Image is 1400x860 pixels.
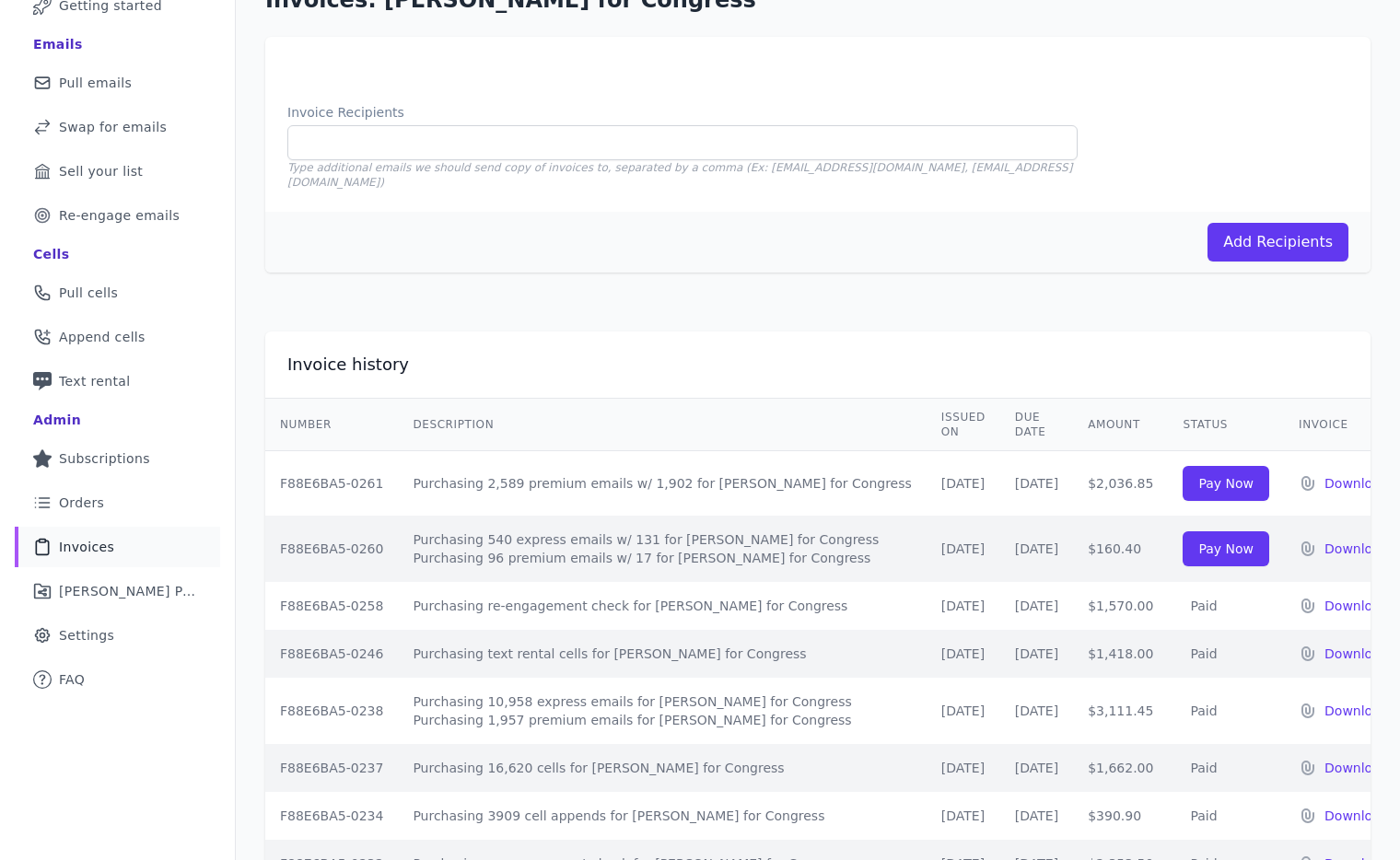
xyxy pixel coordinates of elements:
[15,317,220,357] a: Append cells
[15,438,220,479] a: Subscriptions
[15,195,220,236] a: Re-engage emails
[15,571,220,611] a: [PERSON_NAME] Performance
[1324,597,1389,615] a: Download
[59,449,150,468] span: Subscriptions
[398,582,926,630] td: Purchasing re-engagement check for [PERSON_NAME] for Congress
[927,451,1000,517] td: [DATE]
[1073,451,1168,517] td: $2,036.85
[59,494,104,512] span: Orders
[1073,516,1168,582] td: $160.40
[1324,645,1389,663] a: Download
[59,162,143,180] span: Sell your list
[1000,582,1073,630] td: [DATE]
[15,273,220,313] a: Pull cells
[1000,630,1073,678] td: [DATE]
[1183,599,1224,613] span: Paid
[1073,744,1168,792] td: $1,662.00
[927,792,1000,840] td: [DATE]
[59,626,114,645] span: Settings
[1324,807,1389,825] a: Download
[1324,759,1389,777] a: Download
[398,399,926,451] th: Description
[1324,474,1389,493] a: Download
[59,538,114,556] span: Invoices
[398,678,926,744] td: Purchasing 10,958 express emails for [PERSON_NAME] for Congress Purchasing 1,957 premium emails f...
[1000,678,1073,744] td: [DATE]
[59,284,118,302] span: Pull cells
[287,160,1078,190] p: Type additional emails we should send copy of invoices to, separated by a comma (Ex: [EMAIL_ADDRE...
[1183,808,1224,823] span: Paid
[927,516,1000,582] td: [DATE]
[33,245,69,263] div: Cells
[265,451,398,517] td: F88E6BA5-0261
[398,451,926,517] td: Purchasing 2,589 premium emails w/ 1,902 for [PERSON_NAME] for Congress
[1073,678,1168,744] td: $3,111.45
[265,744,398,792] td: F88E6BA5-0237
[1183,531,1269,566] input: Pay Now
[1324,702,1389,720] a: Download
[59,74,132,92] span: Pull emails
[398,630,926,678] td: Purchasing text rental cells for [PERSON_NAME] for Congress
[287,354,409,376] h2: Invoice history
[33,411,81,429] div: Admin
[927,399,1000,451] th: Issued on
[1324,540,1389,558] a: Download
[15,482,220,523] a: Orders
[59,328,146,346] span: Append cells
[15,615,220,656] a: Settings
[265,792,398,840] td: F88E6BA5-0234
[1000,451,1073,517] td: [DATE]
[15,63,220,103] a: Pull emails
[1000,399,1073,451] th: Due Date
[265,582,398,630] td: F88E6BA5-0258
[1183,466,1269,501] input: Pay Now
[15,107,220,147] a: Swap for emails
[1183,761,1224,775] span: Paid
[398,744,926,792] td: Purchasing 16,620 cells for [PERSON_NAME] for Congress
[59,118,167,136] span: Swap for emails
[33,35,83,53] div: Emails
[265,516,398,582] td: F88E6BA5-0260
[1073,792,1168,840] td: $390.90
[1000,516,1073,582] td: [DATE]
[265,678,398,744] td: F88E6BA5-0238
[1183,703,1224,718] span: Paid
[59,582,198,600] span: [PERSON_NAME] Performance
[927,582,1000,630] td: [DATE]
[927,744,1000,792] td: [DATE]
[1073,399,1168,451] th: Amount
[15,151,220,192] a: Sell your list
[1073,630,1168,678] td: $1,418.00
[398,792,926,840] td: Purchasing 3909 cell appends for [PERSON_NAME] for Congress
[15,659,220,700] a: FAQ
[15,527,220,567] a: Invoices
[1207,223,1348,261] button: Add Recipients
[15,361,220,401] a: Text rental
[1183,646,1224,661] span: Paid
[287,103,1078,122] label: Invoice Recipients
[1168,399,1284,451] th: Status
[927,630,1000,678] td: [DATE]
[265,399,398,451] th: Number
[59,372,131,390] span: Text rental
[1073,582,1168,630] td: $1,570.00
[398,516,926,582] td: Purchasing 540 express emails w/ 131 for [PERSON_NAME] for Congress Purchasing 96 premium emails ...
[1000,744,1073,792] td: [DATE]
[59,206,180,225] span: Re-engage emails
[265,630,398,678] td: F88E6BA5-0246
[1000,792,1073,840] td: [DATE]
[927,678,1000,744] td: [DATE]
[59,670,85,689] span: FAQ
